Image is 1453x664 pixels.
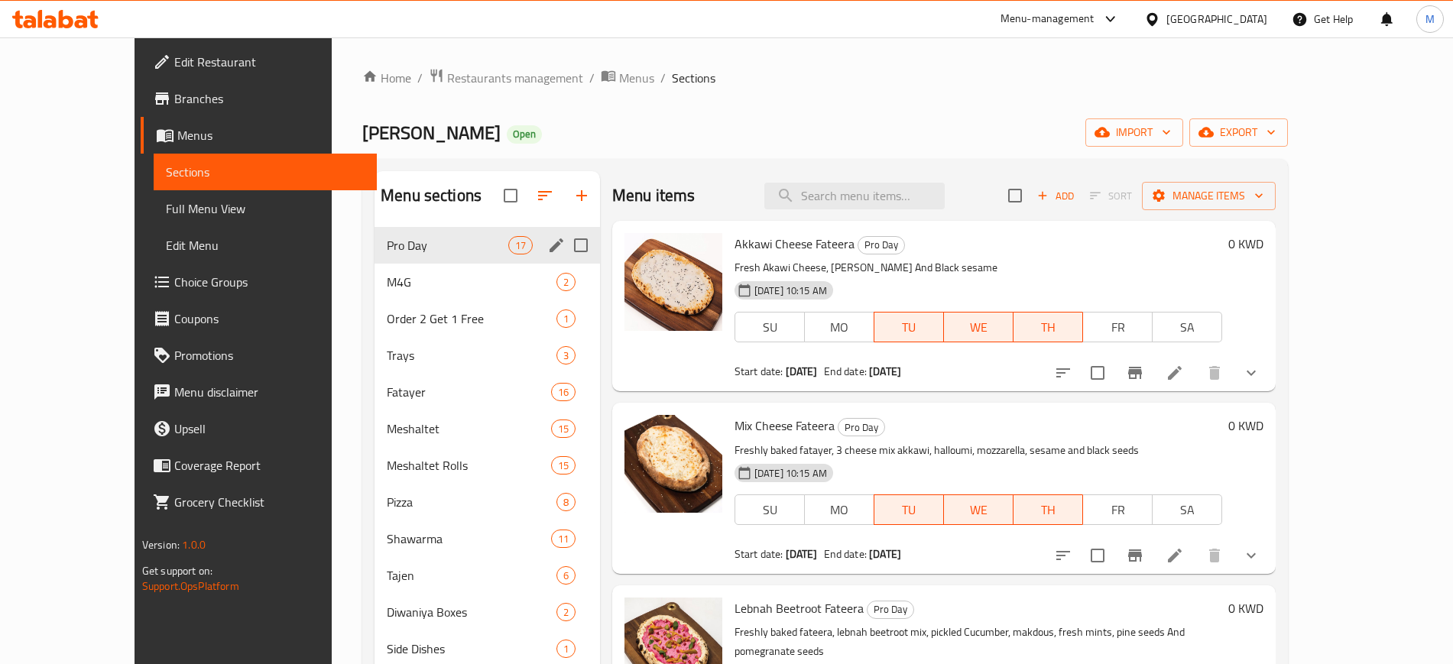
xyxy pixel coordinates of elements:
[509,238,532,253] span: 17
[141,300,377,337] a: Coupons
[387,456,550,475] span: Meshaltet Rolls
[508,236,533,254] div: items
[1196,537,1233,574] button: delete
[387,530,550,548] span: Shawarma
[1082,357,1114,389] span: Select to update
[1020,316,1077,338] span: TH
[1031,184,1080,208] button: Add
[174,419,365,438] span: Upsell
[838,419,884,436] span: Pro Day
[824,361,867,381] span: End date:
[563,177,600,214] button: Add section
[1014,312,1083,342] button: TH
[619,69,654,87] span: Menus
[556,566,576,585] div: items
[1014,494,1083,525] button: TH
[174,273,365,291] span: Choice Groups
[375,337,600,374] div: Trays3
[1242,546,1260,565] svg: Show Choices
[142,561,212,581] span: Get support on:
[1425,11,1435,28] span: M
[624,233,722,331] img: Akkawi Cheese Fateera
[1082,539,1114,572] span: Select to update
[881,316,938,338] span: TU
[950,316,1007,338] span: WE
[495,180,527,212] span: Select all sections
[1035,187,1076,205] span: Add
[141,337,377,374] a: Promotions
[764,183,945,209] input: search
[858,236,904,254] span: Pro Day
[141,264,377,300] a: Choice Groups
[858,236,905,254] div: Pro Day
[1089,316,1147,338] span: FR
[612,184,696,207] h2: Menu items
[362,69,411,87] a: Home
[735,232,855,255] span: Akkawi Cheese Fateera
[1159,316,1216,338] span: SA
[869,361,901,381] b: [DATE]
[362,68,1288,88] nav: breadcrumb
[141,374,377,410] a: Menu disclaimer
[824,544,867,564] span: End date:
[1085,118,1183,147] button: import
[154,154,377,190] a: Sections
[447,69,583,87] span: Restaurants management
[1089,499,1147,521] span: FR
[387,383,550,401] span: Fatayer
[944,494,1014,525] button: WE
[1154,186,1263,206] span: Manage items
[1082,494,1153,525] button: FR
[811,499,868,521] span: MO
[735,597,864,620] span: Lebnah Beetroot Fateera
[874,312,944,342] button: TU
[1166,546,1184,565] a: Edit menu item
[375,557,600,594] div: Tajen6
[804,312,874,342] button: MO
[375,227,600,264] div: Pro Day17edit
[1196,355,1233,391] button: delete
[387,493,556,511] span: Pizza
[1152,494,1222,525] button: SA
[1098,123,1171,142] span: import
[881,499,938,521] span: TU
[375,594,600,630] div: Diwaniya Boxes2
[375,520,600,557] div: Shawarma11
[387,346,556,364] span: Trays
[1031,184,1080,208] span: Add item
[735,494,805,525] button: SU
[387,603,556,621] span: Diwaniya Boxes
[557,275,575,290] span: 2
[557,312,575,326] span: 1
[177,126,365,144] span: Menus
[387,566,556,585] span: Tajen
[556,603,576,621] div: items
[1045,537,1082,574] button: sort-choices
[551,530,576,548] div: items
[507,128,542,141] span: Open
[362,115,501,150] span: [PERSON_NAME]
[375,484,600,520] div: Pizza8
[1045,355,1082,391] button: sort-choices
[557,568,575,583] span: 6
[141,80,377,117] a: Branches
[552,532,575,546] span: 11
[375,447,600,484] div: Meshaltet Rolls15
[944,312,1014,342] button: WE
[1020,499,1077,521] span: TH
[174,309,365,328] span: Coupons
[735,544,783,564] span: Start date:
[527,177,563,214] span: Sort sections
[786,361,818,381] b: [DATE]
[735,623,1222,661] p: Freshly baked fateera, lebnah beetroot mix, pickled Cucumber, makdous, fresh mints, pine seeds An...
[174,456,365,475] span: Coverage Report
[735,414,835,437] span: Mix Cheese Fateera
[387,640,556,658] span: Side Dishes
[1189,118,1288,147] button: export
[551,456,576,475] div: items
